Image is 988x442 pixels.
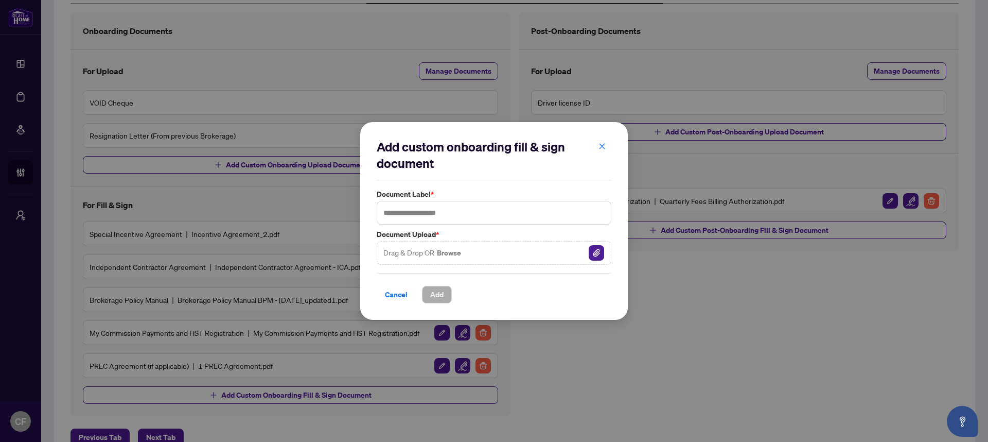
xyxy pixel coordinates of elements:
[947,406,978,437] button: Open asap
[377,286,416,303] button: Cancel
[377,241,611,265] span: Drag & Drop OR BrowseFile Attachement
[383,246,462,260] span: Drag & Drop OR
[377,189,611,200] label: Document Label
[598,143,606,150] span: close
[377,229,611,240] label: Document Upload
[436,246,462,260] button: Browse
[385,286,408,303] span: Cancel
[377,139,611,172] h2: Add custom onboarding fill & sign document
[589,245,604,261] img: File Attachement
[422,286,452,303] button: Add
[588,245,605,261] button: File Attachement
